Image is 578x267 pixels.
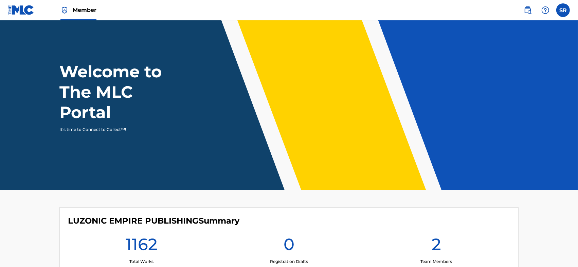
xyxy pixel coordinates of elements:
p: Team Members [420,259,452,265]
p: Registration Drafts [270,259,308,265]
h1: 2 [432,234,441,259]
div: User Menu [556,3,570,17]
h4: LUZONIC EMPIRE PUBLISHING [68,216,239,226]
img: help [541,6,549,14]
a: Public Search [521,3,535,17]
h1: 0 [284,234,294,259]
h1: Welcome to The MLC Portal [59,61,186,122]
img: search [524,6,532,14]
p: It's time to Connect to Collect™! [59,127,177,133]
img: Top Rightsholder [60,6,69,14]
div: Help [539,3,552,17]
img: MLC Logo [8,5,34,15]
iframe: Chat Widget [544,234,578,267]
h1: 1162 [126,234,158,259]
span: Member [73,6,96,14]
p: Total Works [129,259,153,265]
